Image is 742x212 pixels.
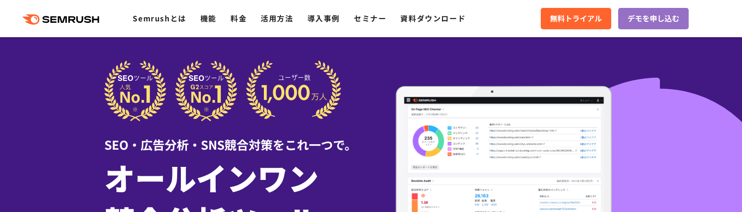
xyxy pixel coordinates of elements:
a: 料金 [230,13,247,24]
a: 機能 [200,13,217,24]
a: 資料ダウンロード [400,13,466,24]
a: デモを申し込む [618,8,689,29]
a: 導入事例 [307,13,340,24]
a: セミナー [354,13,386,24]
a: 無料トライアル [541,8,611,29]
span: デモを申し込む [627,13,679,25]
div: SEO・広告分析・SNS競合対策をこれ一つで。 [104,121,371,153]
a: 活用方法 [261,13,293,24]
span: 無料トライアル [550,13,602,25]
a: Semrushとは [133,13,186,24]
